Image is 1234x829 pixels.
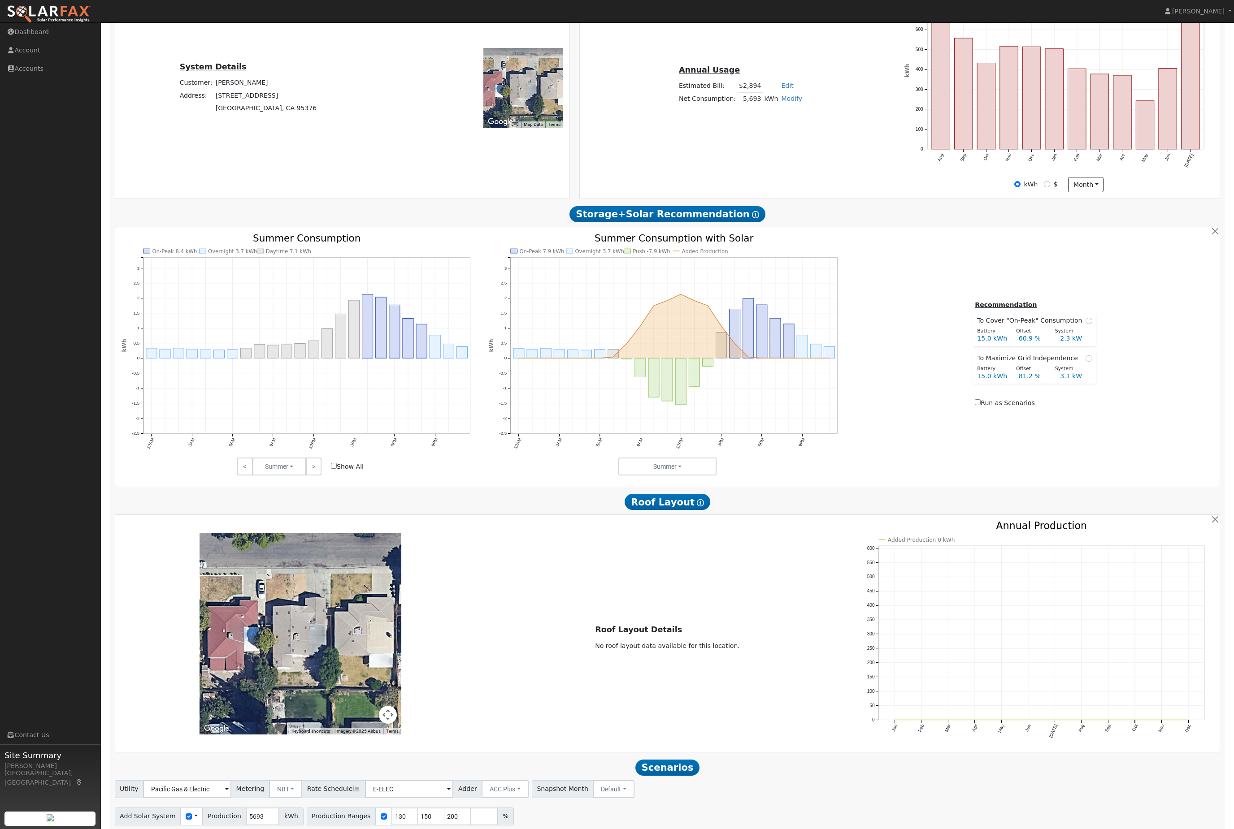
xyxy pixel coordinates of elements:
span: Site Summary [4,749,96,761]
text: 12PM [675,437,684,449]
circle: onclick="" [999,718,1003,722]
td: [PERSON_NAME] [214,77,318,89]
text: Mar [1096,153,1104,162]
rect: onclick="" [662,358,673,401]
rect: onclick="" [1045,49,1064,149]
rect: onclick="" [335,314,346,358]
input: kWh [1014,181,1021,187]
rect: onclick="" [1136,101,1155,149]
rect: onclick="" [295,344,305,358]
rect: onclick="" [281,345,292,358]
a: Modify [781,95,802,102]
div: 2.3 kW [1056,334,1097,343]
text: Jan [1051,153,1058,162]
text: Added Production [682,248,728,255]
circle: onclick="" [760,356,764,360]
text: 3 [504,265,506,270]
circle: onclick="" [584,356,588,360]
text: 2.5 [133,281,139,285]
text: 1 [504,325,506,330]
u: Roof Layout Details [595,625,682,634]
circle: onclick="" [625,342,629,345]
text: -2.5 [499,431,507,436]
button: Keyboard shortcuts [512,121,518,128]
input: Select a Utility [143,780,231,798]
span: To Cover "On-Peak" Consumption [977,316,1086,325]
circle: onclick="" [517,356,521,360]
u: System Details [180,62,247,71]
circle: onclick="" [1186,718,1190,722]
text: Oct [982,153,990,161]
circle: onclick="" [652,304,656,307]
button: Summer [618,458,717,475]
text: -0.5 [132,371,139,376]
text: Daytime 7.1 kWh [266,248,311,255]
text: 50 [869,703,875,708]
rect: onclick="" [635,358,646,377]
span: Production [202,807,246,825]
text: -0.5 [499,371,507,376]
label: Run as Scenarios [975,398,1034,408]
button: month [1068,177,1104,192]
rect: onclick="" [608,350,618,358]
rect: onclick="" [1159,69,1178,149]
a: > [306,458,322,475]
text: 300 [867,632,874,637]
rect: onclick="" [675,358,686,405]
circle: onclick="" [1160,718,1164,722]
circle: onclick="" [679,293,682,296]
circle: onclick="" [639,324,642,328]
text: Nov [1005,152,1013,162]
text: [DATE] [1184,153,1195,168]
td: Customer: [178,77,214,89]
text: Jun [1024,724,1032,732]
text: 150 [867,675,874,680]
label: Show All [331,462,364,471]
span: Roof Layout [625,494,710,510]
a: Open this area in Google Maps (opens a new window) [202,723,231,734]
label: $ [1054,180,1058,189]
rect: onclick="" [702,358,713,366]
text: Push -7.9 kWh [633,248,670,255]
circle: onclick="" [787,356,791,360]
input: Select a Rate Schedule [365,780,453,798]
input: $ [1044,181,1050,187]
text: Sep [960,153,968,162]
circle: onclick="" [1107,718,1110,722]
rect: onclick="" [797,335,808,358]
text: 3PM [717,437,725,447]
text: Nov [1157,723,1165,733]
text: -1.5 [132,401,139,406]
text: Overnight 3.7 kWh [208,248,257,255]
circle: onclick="" [828,356,831,360]
text: 2 [504,295,506,300]
div: [PERSON_NAME] [4,761,96,771]
text: 100 [867,689,874,694]
u: Annual Usage [679,65,740,74]
circle: onclick="" [557,356,561,360]
div: 15.0 kWh [973,371,1014,381]
text: May [1141,152,1149,163]
span: Add Solar System [115,807,181,825]
div: 3.1 kW [1056,371,1097,381]
text: Aug [937,153,945,162]
rect: onclick="" [1113,75,1132,149]
text: 9PM [430,437,439,447]
rect: onclick="" [648,358,659,397]
text: Dec [1184,724,1192,733]
text: 550 [867,560,874,565]
td: [STREET_ADDRESS] [214,89,318,102]
circle: onclick="" [706,304,710,307]
span: Rate Schedule [302,780,365,798]
td: Net Consumption: [677,92,737,105]
rect: onclick="" [1182,20,1200,150]
text: 250 [867,646,874,651]
td: No roof layout data available for this location. [594,639,742,652]
rect: onclick="" [376,297,387,358]
circle: onclick="" [1026,718,1030,722]
i: Show Help [697,499,704,506]
rect: onclick="" [689,358,700,386]
circle: onclick="" [973,718,977,722]
input: Run as Scenarios [975,399,981,405]
text: Apr [971,724,978,732]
